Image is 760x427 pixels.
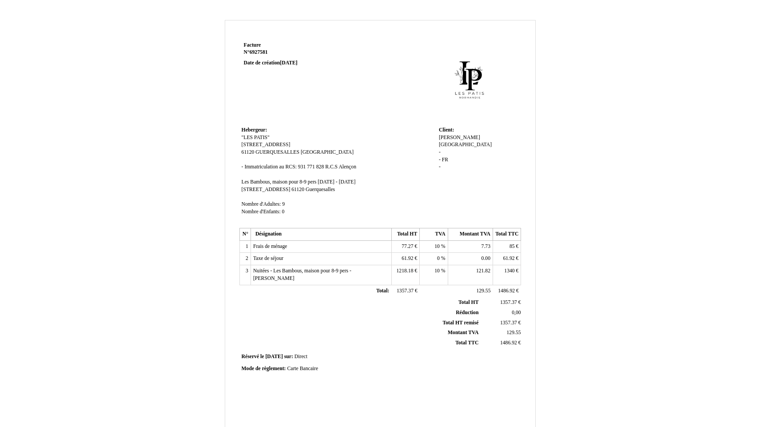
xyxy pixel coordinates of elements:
span: [GEOGRAPHIC_DATA] [301,149,354,155]
span: 0,00 [512,310,521,315]
td: € [391,265,419,285]
img: logo [420,42,519,108]
th: N° [239,228,251,241]
strong: N° [244,49,350,56]
span: Direct [294,354,307,359]
th: TVA [420,228,448,241]
span: Facture [244,42,261,48]
span: [DATE] [280,60,297,66]
span: Frais de ménage [253,243,287,249]
span: 9 [282,201,285,207]
span: Nombre d'Adultes: [242,201,281,207]
td: € [480,338,522,348]
span: Immatriculation au RCS: 931 771 828 R.C.S Alençon [244,164,356,170]
td: € [391,285,419,297]
span: - [242,164,243,170]
span: 1340 [504,268,514,274]
span: "LES PATIS" [242,135,270,140]
span: 121.82 [476,268,490,274]
td: € [480,318,522,328]
td: € [493,285,521,297]
td: € [480,298,522,307]
span: 0.00 [481,255,490,261]
td: € [493,265,521,285]
span: 10 [434,243,440,249]
span: 129.55 [476,288,490,294]
span: GUERQUESALLES [255,149,299,155]
span: - [439,157,441,163]
span: 61.92 [402,255,413,261]
span: [STREET_ADDRESS] [242,142,290,148]
span: 1486.92 [500,340,517,346]
span: Total HT remisé [442,320,478,326]
td: % [420,265,448,285]
td: 1 [239,240,251,253]
span: Taxe de séjour [253,255,283,261]
td: % [420,253,448,265]
span: - [439,164,441,170]
span: 61.92 [503,255,514,261]
td: € [391,240,419,253]
span: 0 [437,255,440,261]
span: 1357.37 [500,299,517,305]
span: 1357.37 [500,320,517,326]
td: 3 [239,265,251,285]
td: 2 [239,253,251,265]
span: Nombre d'Enfants: [242,209,281,215]
span: Total: [376,288,389,294]
span: FR [442,157,448,163]
th: Total HT [391,228,419,241]
span: 129.55 [507,330,521,335]
td: € [391,253,419,265]
span: Client: [439,127,454,133]
span: 1218.18 [396,268,413,274]
span: 61120 [291,187,304,192]
span: 7.73 [481,243,490,249]
span: 0 [282,209,285,215]
span: Total HT [458,299,478,305]
th: Total TTC [493,228,521,241]
span: - [439,149,441,155]
span: Total TTC [455,340,478,346]
span: Nuitées - Les Bambous, maison pour 8-9 pers - [PERSON_NAME] [253,268,351,281]
strong: Date de création [244,60,298,66]
span: 10 [434,268,440,274]
th: Désignation [251,228,391,241]
span: Montant TVA [448,330,478,335]
th: Montant TVA [448,228,493,241]
span: Carte Bancaire [287,366,318,371]
span: 6927581 [250,49,268,55]
span: 1486.92 [498,288,515,294]
td: € [493,240,521,253]
span: 61120 [242,149,255,155]
span: Réservé le [242,354,264,359]
td: € [493,253,521,265]
span: Mode de règlement: [242,366,286,371]
span: sur: [284,354,293,359]
span: [PERSON_NAME] [439,135,480,140]
span: Guerquesalles [306,187,335,192]
td: % [420,240,448,253]
span: Réduction [456,310,478,315]
span: [DATE] [265,354,283,359]
span: 1357.37 [397,288,414,294]
span: Hebergeur: [242,127,267,133]
span: 77.27 [402,243,413,249]
span: [STREET_ADDRESS] [242,187,290,192]
span: [DATE] - [DATE] [318,179,355,185]
span: Les Bambous, maison pour 8-9 pers [242,179,317,185]
span: [GEOGRAPHIC_DATA] [439,142,492,148]
span: 85 [509,243,515,249]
